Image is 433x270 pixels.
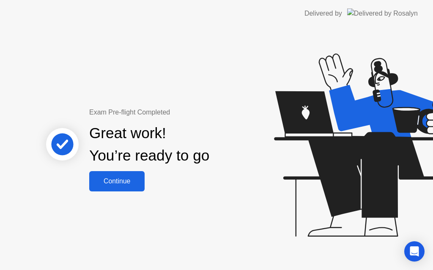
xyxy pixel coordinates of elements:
[347,8,418,18] img: Delivered by Rosalyn
[92,177,142,185] div: Continue
[404,241,425,262] div: Open Intercom Messenger
[89,171,145,191] button: Continue
[89,122,209,167] div: Great work! You’re ready to go
[304,8,342,19] div: Delivered by
[89,107,255,117] div: Exam Pre-flight Completed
